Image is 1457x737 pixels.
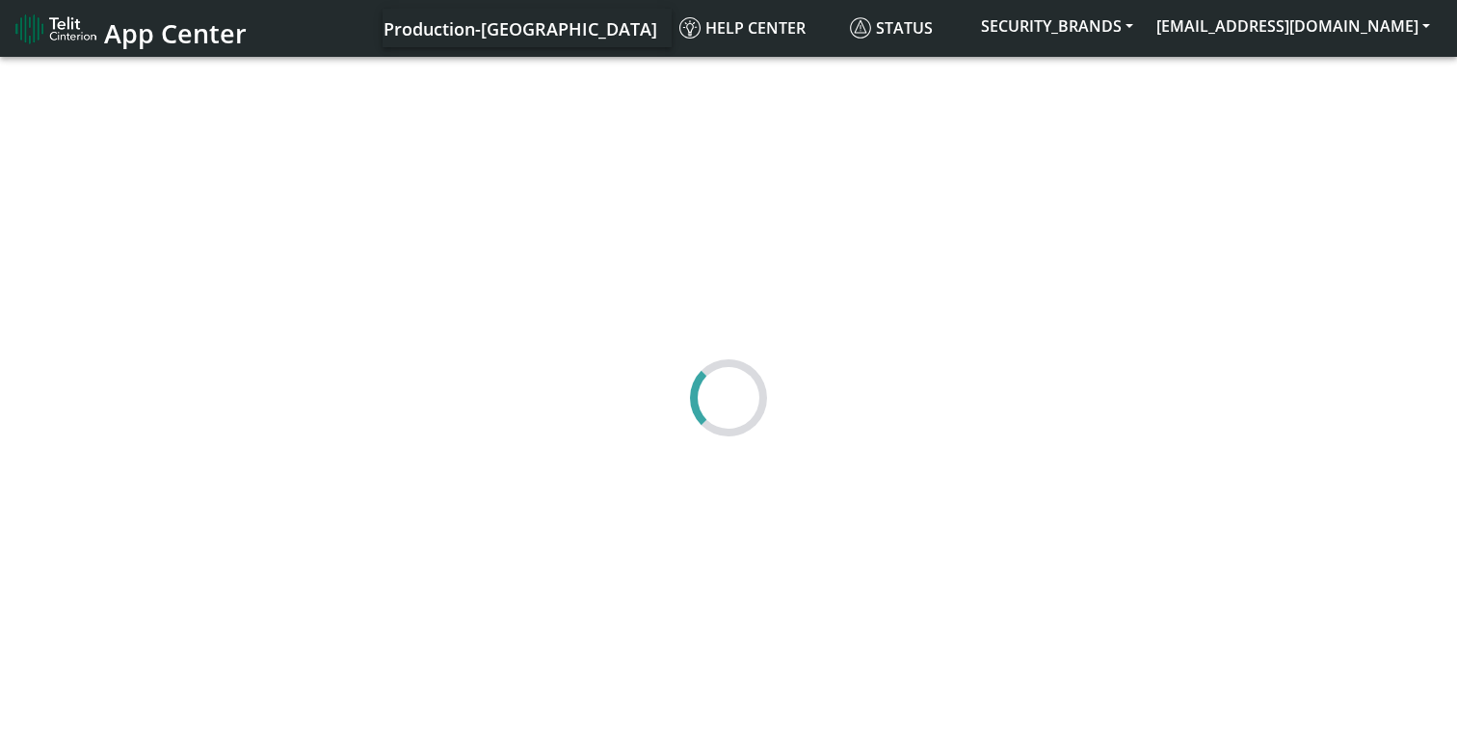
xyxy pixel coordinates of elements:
[969,9,1145,43] button: SECURITY_BRANDS
[383,9,656,47] a: Your current platform instance
[384,17,657,40] span: Production-[GEOGRAPHIC_DATA]
[850,17,933,39] span: Status
[672,9,842,47] a: Help center
[104,15,247,51] span: App Center
[15,13,96,44] img: logo-telit-cinterion-gw-new.png
[842,9,969,47] a: Status
[679,17,701,39] img: knowledge.svg
[850,17,871,39] img: status.svg
[679,17,806,39] span: Help center
[15,8,244,49] a: App Center
[1145,9,1442,43] button: [EMAIL_ADDRESS][DOMAIN_NAME]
